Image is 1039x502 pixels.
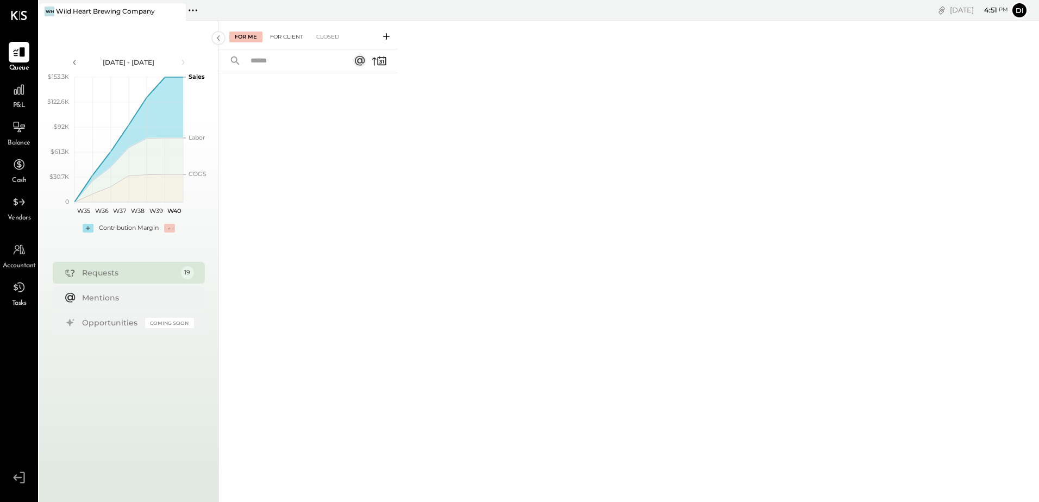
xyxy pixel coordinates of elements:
a: Cash [1,154,37,186]
text: Sales [189,73,205,80]
text: W36 [95,207,108,215]
text: $61.3K [51,148,69,155]
div: [DATE] [950,5,1008,15]
a: Accountant [1,240,37,271]
div: Contribution Margin [99,224,159,233]
span: Queue [9,64,29,73]
a: P&L [1,79,37,111]
div: + [83,224,93,233]
text: W37 [113,207,126,215]
div: Requests [82,267,176,278]
text: $153.3K [48,73,69,80]
text: W40 [167,207,180,215]
span: Balance [8,139,30,148]
span: Tasks [12,299,27,309]
div: WH [45,7,54,16]
a: Vendors [1,192,37,223]
div: For Client [265,32,309,42]
a: Balance [1,117,37,148]
div: Coming Soon [145,318,194,328]
div: Closed [311,32,345,42]
button: Di [1011,2,1028,19]
div: [DATE] - [DATE] [83,58,175,67]
text: $92K [54,123,69,130]
div: 19 [181,266,194,279]
div: Mentions [82,292,189,303]
text: $30.7K [49,173,69,180]
text: $122.6K [47,98,69,105]
span: Accountant [3,261,36,271]
span: P&L [13,101,26,111]
div: Wild Heart Brewing Company [56,7,155,16]
span: Cash [12,176,26,186]
div: copy link [936,4,947,16]
div: For Me [229,32,262,42]
text: W35 [77,207,90,215]
text: W38 [131,207,145,215]
text: 0 [65,198,69,205]
a: Queue [1,42,37,73]
span: Vendors [8,214,31,223]
div: - [164,224,175,233]
text: COGS [189,170,206,178]
div: Opportunities [82,317,140,328]
text: Labor [189,134,205,141]
a: Tasks [1,277,37,309]
text: W39 [149,207,162,215]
